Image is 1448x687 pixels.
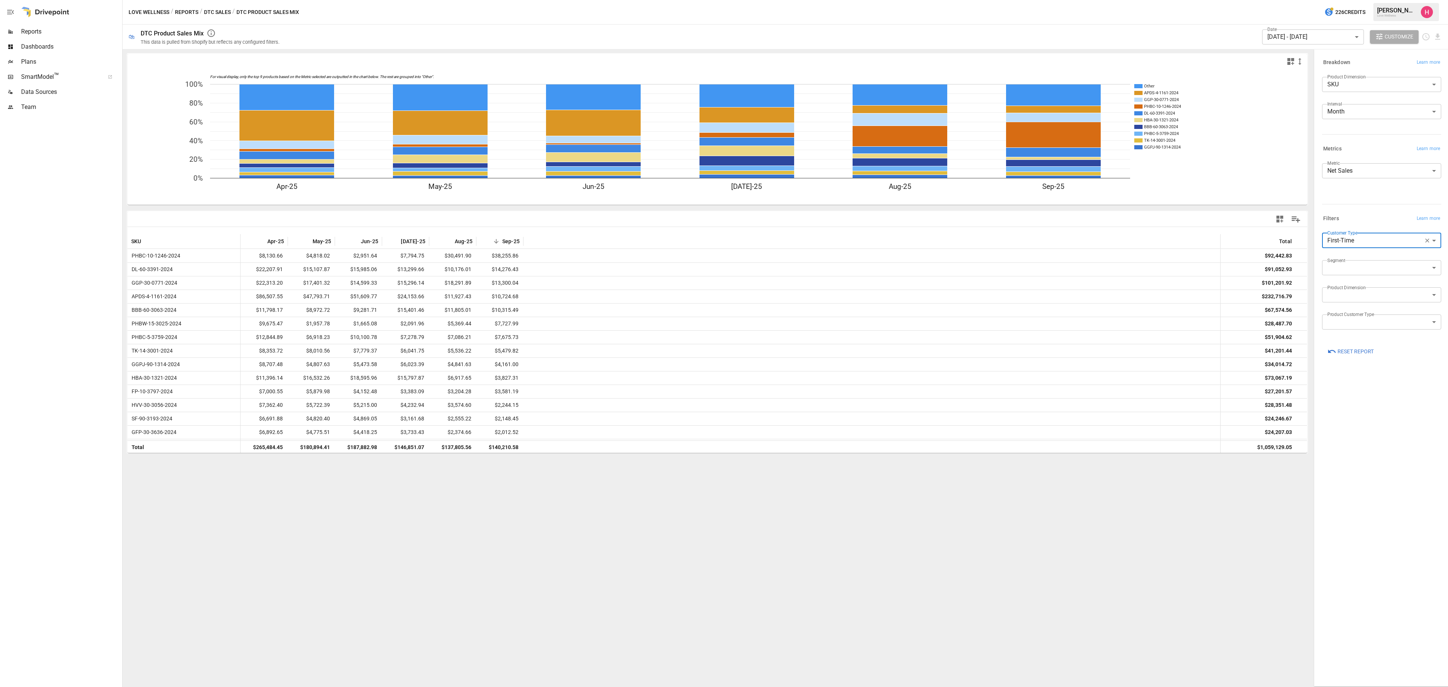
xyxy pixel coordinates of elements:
[502,238,520,245] span: Sep-25
[386,304,425,317] span: $15,401.46
[1262,290,1292,303] div: $232,716.79
[1370,30,1419,44] button: Customize
[1265,439,1292,452] div: $18,381.74
[480,344,520,357] span: $5,479.82
[1377,7,1416,14] div: [PERSON_NAME]
[386,426,425,439] span: $3,733.43
[129,439,181,452] span: PHBW-40-3025-2024
[1327,74,1365,80] label: Product Dimension
[244,344,284,357] span: $8,353.72
[244,439,284,452] span: $2,169.40
[244,399,284,412] span: $7,362.40
[339,290,378,303] span: $51,609.77
[386,331,425,344] span: $7,278.79
[1144,145,1181,150] text: GGPJ-90-1314-2024
[1267,26,1277,32] label: Date
[1144,97,1179,102] text: GGP-30-0771-2024
[291,399,331,412] span: $5,722.39
[386,441,425,454] span: $146,851.07
[1327,101,1342,107] label: Interval
[1417,145,1440,153] span: Learn more
[1421,6,1433,18] div: Hayley Rovet
[1416,2,1437,23] button: Hayley Rovet
[129,317,181,330] span: PHBW-15-3025-2024
[291,331,331,344] span: $6,918.23
[1335,8,1365,17] span: 226 Credits
[291,358,331,371] span: $4,807.63
[21,57,121,66] span: Plans
[428,182,452,191] text: May-25
[129,290,176,303] span: APDS-4-1161-2024
[480,371,520,385] span: $3,827.31
[433,290,472,303] span: $11,927.43
[1144,131,1179,136] text: PHBC-5-3759-2024
[339,439,378,452] span: $6,148.51
[480,358,520,371] span: $4,161.00
[433,426,472,439] span: $2,374.66
[1265,304,1292,317] div: $67,574.56
[433,263,472,276] span: $10,176.01
[244,276,284,290] span: $22,313.20
[185,80,203,89] text: 100%
[455,238,472,245] span: Aug-25
[480,385,520,398] span: $3,581.19
[1417,59,1440,66] span: Learn more
[1287,211,1304,228] button: Manage Columns
[129,371,177,385] span: HBA-30-1321-2024
[1265,385,1292,398] div: $27,201.57
[244,358,284,371] span: $8,707.48
[386,344,425,357] span: $6,041.75
[386,385,425,398] span: $3,383.09
[1417,215,1440,222] span: Learn more
[129,276,177,290] span: GGP-30-0771-2024
[129,385,173,398] span: FP-10-3797-2024
[339,399,378,412] span: $5,215.00
[1327,257,1345,264] label: Segment
[129,399,177,412] span: HVV-30-3056-2024
[1144,90,1178,95] text: APDS-4-1161-2024
[386,263,425,276] span: $13,299.66
[433,317,472,330] span: $5,369.44
[339,249,378,262] span: $2,951.64
[339,276,378,290] span: $14,599.33
[1327,160,1340,166] label: Metric
[267,238,284,245] span: Apr-25
[1265,426,1292,439] div: $24,207.03
[200,8,202,17] div: /
[129,344,173,357] span: TK-14-3001-2024
[339,331,378,344] span: $10,100.78
[480,304,520,317] span: $10,315.49
[401,238,425,245] span: [DATE]-25
[291,426,331,439] span: $4,775.51
[1265,358,1292,371] div: $34,014.72
[129,8,169,17] button: Love Wellness
[291,317,331,330] span: $1,957.78
[129,358,180,371] span: GGPJ-90-1314-2024
[480,317,520,330] span: $7,727.99
[1321,5,1368,19] button: 226Credits
[189,99,203,107] text: 80%
[731,182,762,191] text: [DATE]-25
[433,399,472,412] span: $3,574.60
[339,371,378,385] span: $18,595.96
[433,344,472,357] span: $5,536.22
[244,317,284,330] span: $9,675.47
[1144,118,1178,123] text: HBA-30-1321-2024
[339,358,378,371] span: $5,473.58
[1262,29,1364,44] div: [DATE] - [DATE]
[339,263,378,276] span: $15,985.06
[244,304,284,317] span: $11,798.17
[291,344,331,357] span: $8,010.56
[1265,317,1292,330] div: $28,487.70
[386,412,425,425] span: $3,161.68
[232,8,235,17] div: /
[54,71,59,81] span: ™
[1323,145,1342,153] h6: Metrics
[1279,238,1292,244] div: Total
[244,331,284,344] span: $12,844.89
[291,290,331,303] span: $47,793.71
[1323,58,1350,67] h6: Breakdown
[141,30,204,37] div: DTC Product Sales Mix
[129,441,144,454] span: Total
[339,426,378,439] span: $4,418.25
